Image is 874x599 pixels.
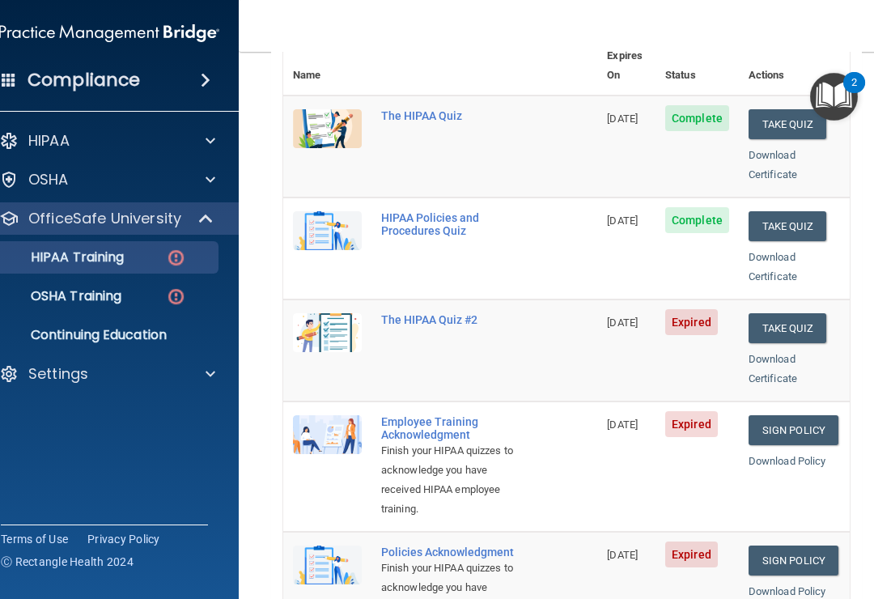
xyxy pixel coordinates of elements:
[28,131,70,151] p: HIPAA
[749,211,826,241] button: Take Quiz
[1,554,134,570] span: Ⓒ Rectangle Health 2024
[607,316,638,329] span: [DATE]
[749,251,797,283] a: Download Certificate
[665,542,718,567] span: Expired
[381,441,516,519] div: Finish your HIPAA quizzes to acknowledge you have received HIPAA employee training.
[665,411,718,437] span: Expired
[607,549,638,561] span: [DATE]
[607,113,638,125] span: [DATE]
[749,455,826,467] a: Download Policy
[749,149,797,181] a: Download Certificate
[87,531,160,547] a: Privacy Policy
[665,207,729,233] span: Complete
[810,73,858,121] button: Open Resource Center, 2 new notifications
[749,585,826,597] a: Download Policy
[749,313,826,343] button: Take Quiz
[28,69,140,91] h4: Compliance
[739,36,850,96] th: Actions
[381,546,516,559] div: Policies Acknowledgment
[749,546,838,576] a: Sign Policy
[28,209,181,228] p: OfficeSafe University
[607,215,638,227] span: [DATE]
[749,353,797,384] a: Download Certificate
[665,105,729,131] span: Complete
[283,36,371,96] th: Name
[28,364,88,384] p: Settings
[381,211,516,237] div: HIPAA Policies and Procedures Quiz
[655,36,739,96] th: Status
[28,170,69,189] p: OSHA
[166,287,186,307] img: danger-circle.6113f641.png
[597,36,655,96] th: Expires On
[166,248,186,268] img: danger-circle.6113f641.png
[381,313,516,326] div: The HIPAA Quiz #2
[851,83,857,104] div: 2
[749,109,826,139] button: Take Quiz
[381,415,516,441] div: Employee Training Acknowledgment
[607,418,638,431] span: [DATE]
[665,309,718,335] span: Expired
[381,109,516,122] div: The HIPAA Quiz
[749,415,838,445] a: Sign Policy
[1,531,68,547] a: Terms of Use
